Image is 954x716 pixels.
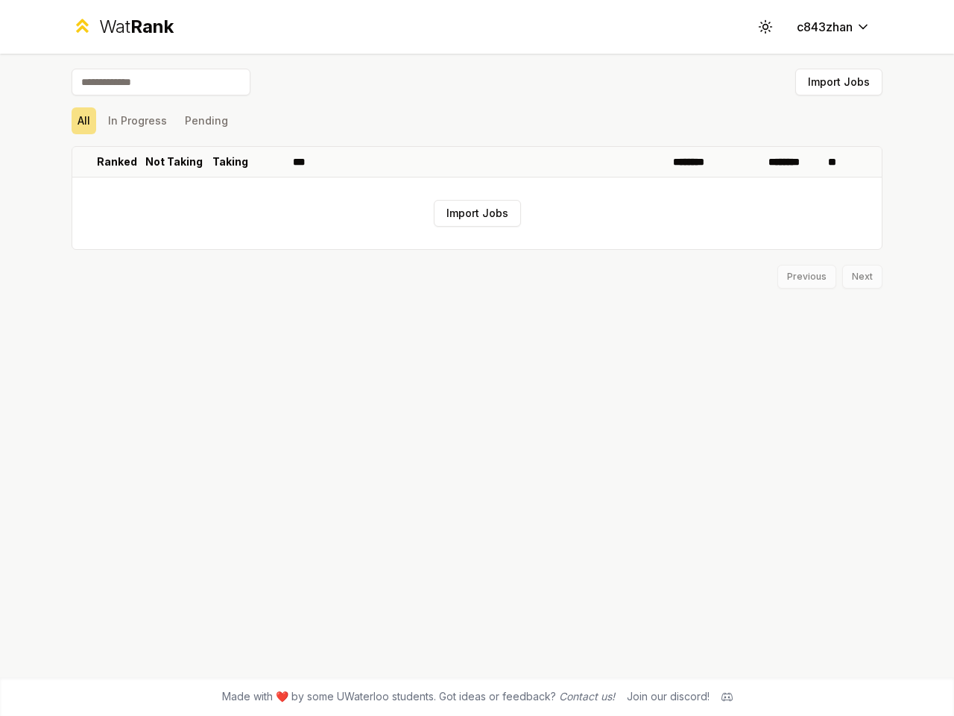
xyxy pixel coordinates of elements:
[179,107,234,134] button: Pending
[72,107,96,134] button: All
[72,15,174,39] a: WatRank
[785,13,882,40] button: c843zhan
[102,107,173,134] button: In Progress
[145,154,203,169] p: Not Taking
[627,689,710,704] div: Join our discord!
[795,69,882,95] button: Import Jobs
[434,200,521,227] button: Import Jobs
[797,18,853,36] span: c843zhan
[559,690,615,703] a: Contact us!
[212,154,248,169] p: Taking
[97,154,137,169] p: Ranked
[130,16,174,37] span: Rank
[99,15,174,39] div: Wat
[222,689,615,704] span: Made with ❤️ by some UWaterloo students. Got ideas or feedback?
